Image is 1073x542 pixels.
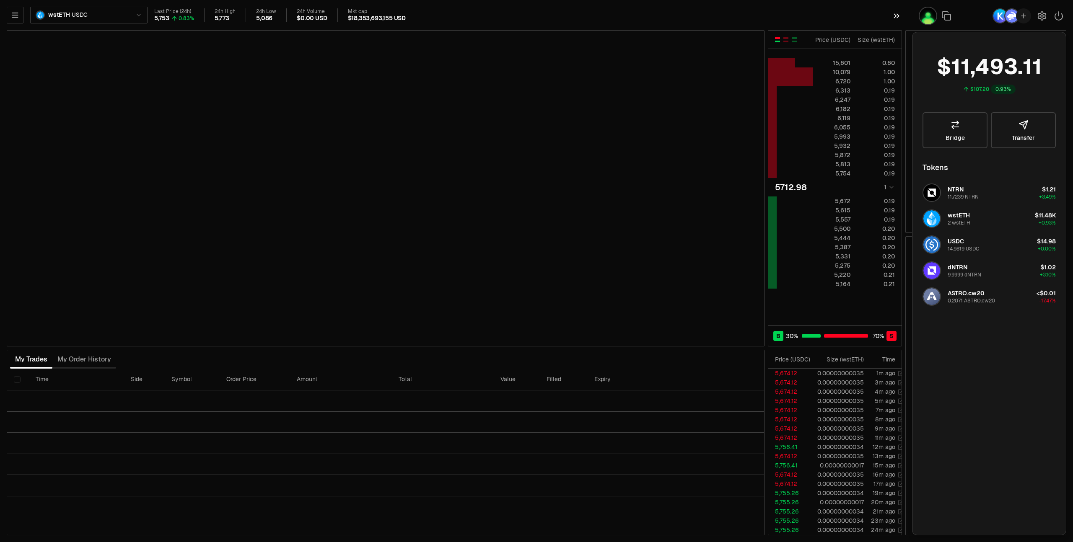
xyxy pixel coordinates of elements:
[917,258,1061,283] button: dNTRN LogodNTRN9.9999 dNTRN$1.02+3.10%
[811,452,864,461] td: 0.00000000035
[858,225,895,233] div: 0.20
[813,123,850,132] div: 6,055
[179,15,194,22] div: 0.83%
[775,355,810,364] div: Price ( USDC )
[948,245,979,252] div: 14.9819 USDC
[811,415,864,424] td: 0.00000000035
[858,261,895,270] div: 0.20
[768,405,811,415] td: 5,674.12
[52,351,116,368] button: My Order History
[774,36,781,43] button: Show Buy and Sell Orders
[873,471,895,478] time: 16m ago
[923,262,940,279] img: dNTRN Logo
[768,479,811,488] td: 5,674.12
[1040,263,1056,271] span: $1.02
[858,123,895,132] div: 0.19
[858,105,895,113] div: 0.19
[923,210,940,227] img: wstETH Logo
[858,86,895,95] div: 0.19
[813,271,850,279] div: 5,220
[775,181,807,193] div: 5712.98
[948,289,985,297] span: ASTRO.cw20
[858,252,895,261] div: 0.20
[875,416,895,423] time: 8m ago
[154,8,194,15] div: Last Price (24h)
[811,405,864,415] td: 0.00000000035
[817,355,864,364] div: Size ( wstETH )
[873,489,895,497] time: 19m ago
[813,206,850,214] div: 5,615
[858,95,895,104] div: 0.19
[873,443,895,451] time: 12m ago
[876,406,895,414] time: 7m ago
[875,379,895,386] time: 3m ago
[811,433,864,442] td: 0.00000000035
[813,36,850,44] div: Price ( USDC )
[1037,289,1056,297] span: <$0.01
[917,206,1061,231] button: wstETH LogowstETH2 wstETH$11.48K+0.93%
[1039,219,1056,226] span: +0.93%
[813,169,850,178] div: 5,754
[813,86,850,95] div: 6,313
[768,369,811,378] td: 5,674.12
[813,132,850,141] div: 5,993
[875,388,895,395] time: 4m ago
[948,219,970,226] div: 2 wstETH
[875,397,895,405] time: 5m ago
[873,332,884,340] span: 70 %
[811,507,864,516] td: 0.00000000034
[881,182,895,192] button: 1
[873,508,895,515] time: 21m ago
[858,151,895,159] div: 0.19
[948,237,964,245] span: USDC
[948,194,979,200] div: 11.7239 NTRN
[7,31,764,346] iframe: Financial Chart
[917,284,1061,309] button: ASTRO.cw20 LogoASTRO.cw200.2071 ASTRO.cw20<$0.01-17.47%
[256,15,272,22] div: 5,086
[811,498,864,507] td: 0.00000000017
[813,114,850,122] div: 6,119
[970,86,989,93] div: $107.20
[10,351,52,368] button: My Trades
[124,369,165,390] th: Side
[29,369,124,390] th: Time
[871,355,895,364] div: Time
[811,470,864,479] td: 0.00000000035
[813,243,850,251] div: 5,387
[858,59,895,67] div: 0.60
[768,452,811,461] td: 5,674.12
[72,11,88,19] span: USDC
[290,369,392,390] th: Amount
[768,442,811,452] td: 5,756.41
[873,452,895,460] time: 13m ago
[811,525,864,534] td: 0.00000000034
[348,8,406,15] div: Mkt cap
[923,112,987,148] a: Bridge
[811,488,864,498] td: 0.00000000034
[215,15,229,22] div: 5,773
[220,369,290,390] th: Order Price
[811,516,864,525] td: 0.00000000034
[392,369,494,390] th: Total
[768,424,811,433] td: 5,674.12
[48,11,70,19] span: wstETH
[811,369,864,378] td: 0.00000000035
[948,263,967,271] span: dNTRN
[540,369,587,390] th: Filled
[813,234,850,242] div: 5,444
[813,142,850,150] div: 5,932
[858,68,895,76] div: 1.00
[811,396,864,405] td: 0.00000000035
[768,470,811,479] td: 5,674.12
[917,180,1061,205] button: NTRN LogoNTRN11.7239 NTRN$1.21+3.49%
[768,516,811,525] td: 5,755.26
[858,197,895,205] div: 0.19
[36,10,45,20] img: wsteth.svg
[948,212,970,219] span: wstETH
[1039,194,1056,200] span: +3.49%
[811,461,864,470] td: 0.00000000017
[858,280,895,288] div: 0.21
[873,480,895,488] time: 17m ago
[813,280,850,288] div: 5,164
[256,8,276,15] div: 24h Low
